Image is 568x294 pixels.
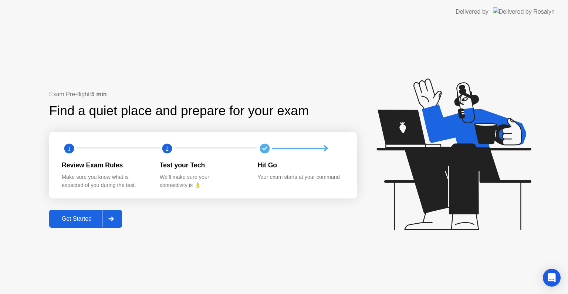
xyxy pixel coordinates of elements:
[68,145,71,152] text: 1
[91,91,107,97] b: 5 min
[49,101,310,121] div: Find a quiet place and prepare for your exam
[51,216,102,222] div: Get Started
[160,160,246,170] div: Test your Tech
[493,7,555,16] img: Delivered by Rosalyn
[257,160,344,170] div: Hit Go
[160,173,246,189] div: We’ll make sure your connectivity is 👌
[257,173,344,181] div: Your exam starts at your command
[49,210,122,228] button: Get Started
[456,7,488,16] div: Delivered by
[62,173,148,189] div: Make sure you know what is expected of you during the test.
[543,269,561,287] div: Open Intercom Messenger
[62,160,148,170] div: Review Exam Rules
[49,90,357,99] div: Exam Pre-flight:
[166,145,169,152] text: 2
